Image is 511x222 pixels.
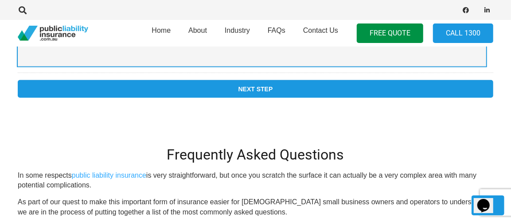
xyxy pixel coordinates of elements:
[216,17,259,49] a: Industry
[357,23,423,43] a: FREE QUOTE
[18,80,493,98] input: Next Step
[303,27,338,34] span: Contact Us
[152,27,171,34] span: Home
[14,6,31,14] a: Search
[433,23,493,43] a: Call 1300
[259,17,294,49] a: FAQs
[294,17,347,49] a: Contact Us
[72,172,146,179] a: public liability insurance
[474,187,502,213] iframe: chat widget
[460,4,472,16] a: Facebook
[268,27,285,34] span: FAQs
[225,27,250,34] span: Industry
[179,17,216,49] a: About
[472,195,504,215] a: Back to top
[18,26,88,41] a: pli_logotransparent
[481,4,493,16] a: LinkedIn
[18,171,493,191] p: In some respects is very straightforward, but once you scratch the surface it can actually be a v...
[18,198,493,218] p: As part of our quest to make this important form of insurance easier for [DEMOGRAPHIC_DATA] small...
[18,147,493,164] h2: Frequently Asked Questions
[143,17,179,49] a: Home
[188,27,207,34] span: About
